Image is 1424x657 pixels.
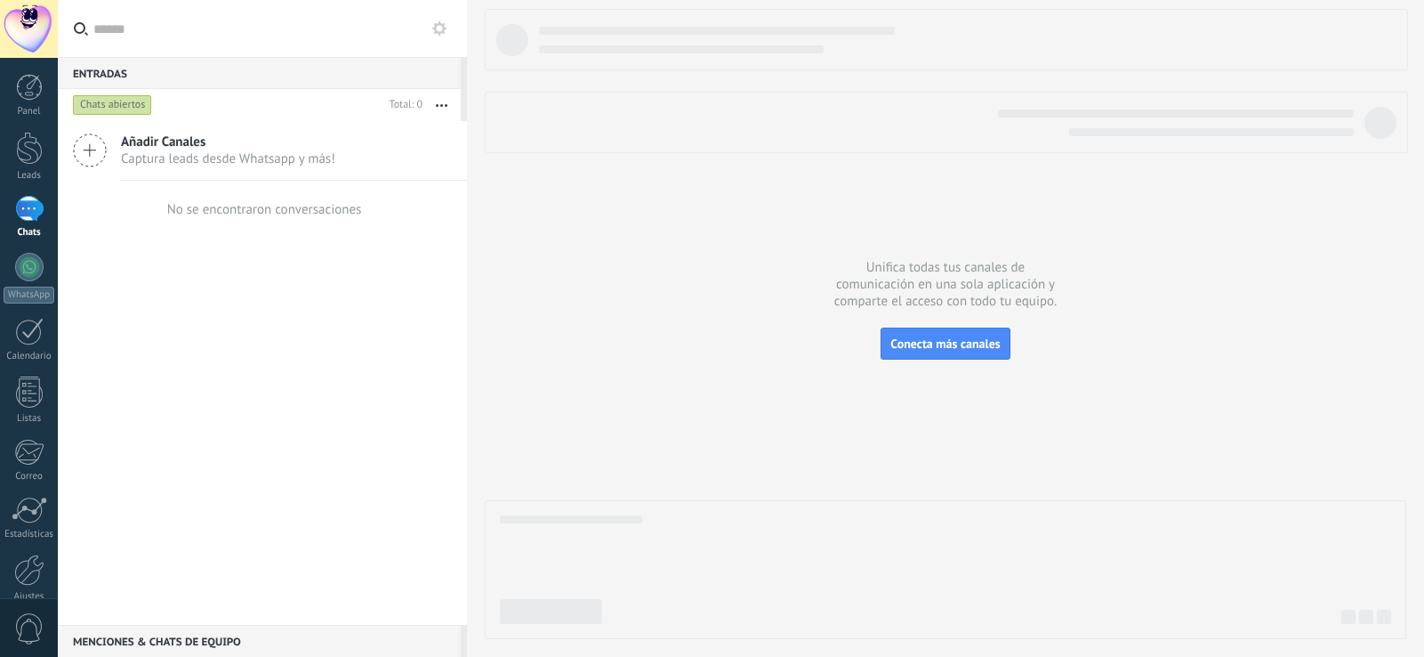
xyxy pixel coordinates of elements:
div: Listas [4,413,55,425]
button: Conecta más canales [881,328,1010,360]
div: WhatsApp [4,287,54,304]
div: Menciones & Chats de equipo [58,625,461,657]
div: Total: 0 [382,96,422,114]
div: Chats abiertos [73,94,152,116]
span: Captura leads desde Whatsapp y más! [121,150,335,167]
div: Calendario [4,351,55,362]
span: Añadir Canales [121,134,335,150]
div: Chats [4,227,55,239]
span: Conecta más canales [890,336,1000,352]
div: Leads [4,170,55,182]
div: No se encontraron conversaciones [167,201,362,218]
div: Ajustes [4,591,55,603]
div: Panel [4,106,55,118]
div: Entradas [58,57,461,89]
div: Estadísticas [4,529,55,540]
div: Correo [4,471,55,483]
